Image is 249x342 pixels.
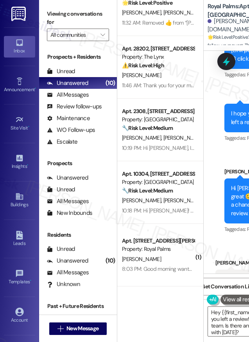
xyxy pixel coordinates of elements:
[47,185,75,194] div: Unread
[122,115,194,124] div: Property: [GEOGRAPHIC_DATA]
[4,229,35,250] a: Leads
[163,9,202,16] span: [PERSON_NAME]
[47,79,88,87] div: Unanswered
[47,103,102,111] div: Review follow-ups
[104,77,117,89] div: (10)
[122,53,194,61] div: Property: The Lynx
[122,237,194,245] div: Apt. [STREET_ADDRESS][PERSON_NAME]
[122,107,194,115] div: Apt. 2308, [STREET_ADDRESS]
[122,197,163,204] span: [PERSON_NAME]
[122,178,194,186] div: Property: [GEOGRAPHIC_DATA]
[208,34,248,40] strong: 🌟 Risk Level: Positive
[4,190,35,211] a: Buildings
[100,32,105,38] i: 
[30,278,31,283] span: •
[47,257,88,265] div: Unanswered
[47,8,109,29] label: Viewing conversations for
[47,197,89,205] div: All Messages
[47,91,89,99] div: All Messages
[163,134,202,141] span: [PERSON_NAME]
[47,114,90,122] div: Maintenance
[47,245,75,253] div: Unread
[27,162,28,168] span: •
[49,322,107,335] button: New Message
[47,174,88,182] div: Unanswered
[47,67,75,76] div: Unread
[163,197,202,204] span: [PERSON_NAME]
[122,187,173,194] strong: 🔧 Risk Level: Medium
[50,29,97,41] input: All communities
[47,126,95,134] div: WO Follow-ups
[122,245,194,253] div: Property: Royal Palms
[39,159,117,167] div: Prospects
[122,124,173,131] strong: 🔧 Risk Level: Medium
[122,62,164,69] strong: ⚠️ Risk Level: High
[122,72,161,79] span: [PERSON_NAME]
[4,305,35,326] a: Account
[4,267,35,288] a: Templates •
[104,255,117,267] div: (10)
[4,36,35,57] a: Inbox
[122,256,161,263] span: [PERSON_NAME]
[28,124,29,130] span: •
[47,209,92,217] div: New Inbounds
[122,134,163,141] span: [PERSON_NAME]
[122,9,163,16] span: [PERSON_NAME]
[47,268,89,277] div: All Messages
[39,53,117,61] div: Prospects + Residents
[47,138,77,146] div: Escalate
[122,170,194,178] div: Apt. 10304, [STREET_ADDRESS]
[35,86,36,91] span: •
[66,324,99,333] span: New Message
[47,280,80,288] div: Unknown
[39,302,117,310] div: Past + Future Residents
[39,231,117,239] div: Residents
[4,151,35,173] a: Insights •
[4,113,35,134] a: Site Visit •
[57,326,63,332] i: 
[11,7,27,21] img: ResiDesk Logo
[122,45,194,53] div: Apt. 28202, [STREET_ADDRESS][PERSON_NAME]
